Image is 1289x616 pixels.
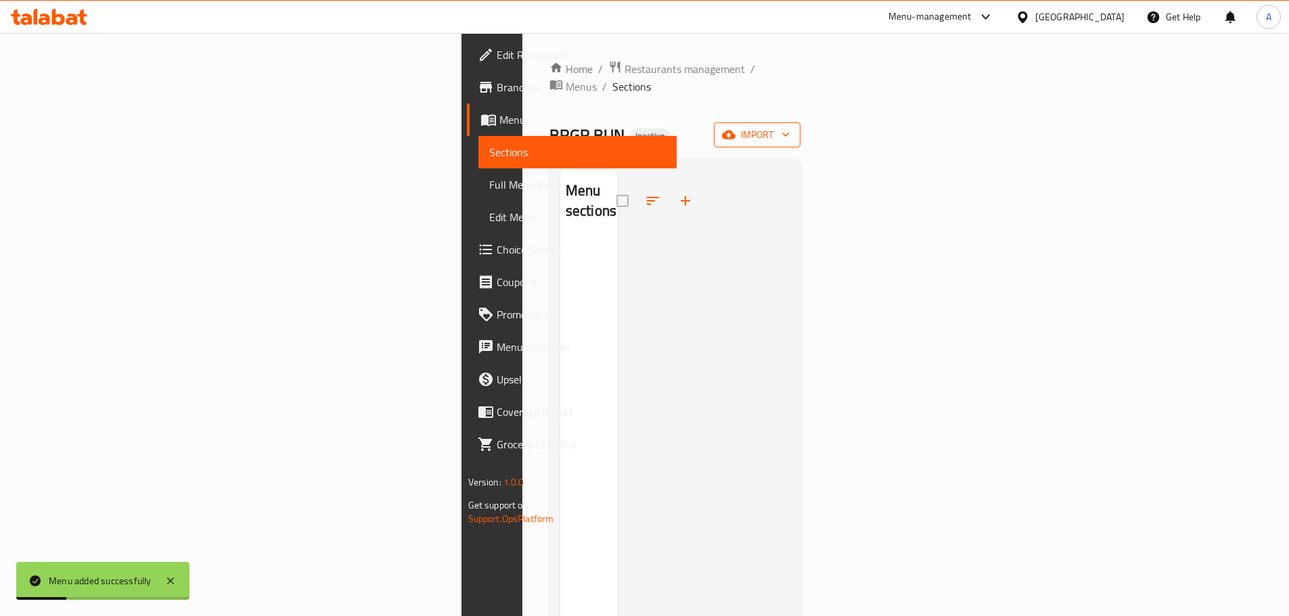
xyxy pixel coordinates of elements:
span: Menus [499,112,666,128]
span: Edit Menu [489,209,666,225]
a: Edit Restaurant [467,39,677,71]
span: Grocery Checklist [497,436,666,452]
nav: Menu sections [560,233,618,244]
span: Menu disclaimer [497,339,666,355]
a: Coverage Report [467,396,677,428]
span: Full Menu View [489,176,666,193]
span: import [725,126,790,143]
a: Menus [467,103,677,136]
a: Grocery Checklist [467,428,677,460]
a: Edit Menu [478,201,677,233]
div: [GEOGRAPHIC_DATA] [1035,9,1125,24]
a: Branches [467,71,677,103]
span: Coverage Report [497,404,666,420]
span: Coupons [497,274,666,290]
button: import [714,122,800,147]
span: Promotions [497,306,666,323]
span: Restaurants management [625,61,745,77]
a: Choice Groups [467,233,677,266]
span: Version: [468,473,501,491]
span: Get support on: [468,496,530,514]
a: Full Menu View [478,168,677,201]
span: Upsell [497,371,666,387]
span: 1.0.0 [503,473,524,491]
div: Menu added successfully [49,573,152,588]
a: Sections [478,136,677,168]
span: Edit Restaurant [497,47,666,63]
a: Support.OpsPlatform [468,510,554,527]
span: A [1266,9,1271,24]
a: Promotions [467,298,677,331]
span: Choice Groups [497,241,666,258]
a: Coupons [467,266,677,298]
li: / [750,61,755,77]
a: Menu disclaimer [467,331,677,363]
div: Menu-management [888,9,972,25]
span: Sections [489,144,666,160]
a: Upsell [467,363,677,396]
button: Add section [669,185,702,217]
a: Restaurants management [608,60,745,78]
span: Branches [497,79,666,95]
